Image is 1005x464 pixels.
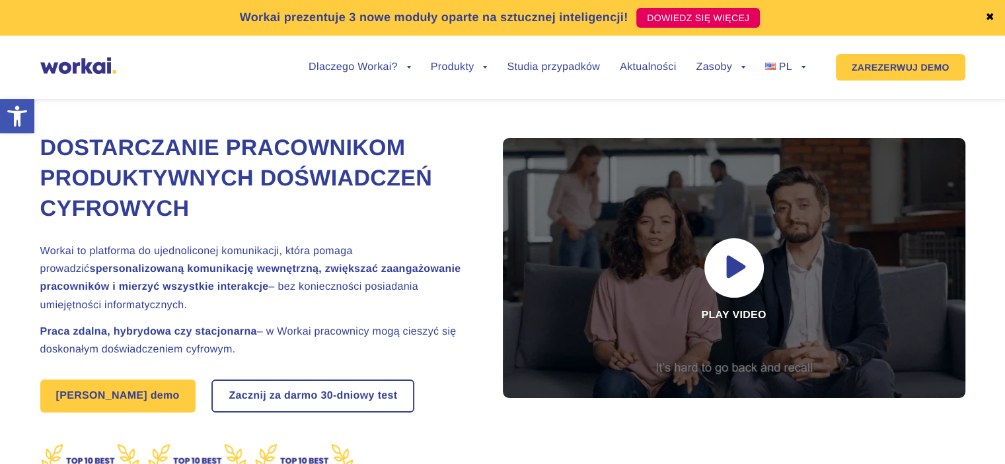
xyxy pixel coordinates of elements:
font: Zacznij za darmo [229,390,317,401]
font: ✖ [985,12,994,23]
font: Workai prezentuje 3 nowe moduły oparte na sztucznej inteligencji! [240,11,628,24]
font: Praca zdalna, hybrydowa czy stacjonarna [40,326,257,337]
font: – bez konieczności posiadania umiejętności informatycznych. [40,281,418,310]
a: Aktualności [620,62,676,73]
font: Dlaczego Workai? [309,61,398,73]
div: Odtwórz wideo [503,138,965,398]
font: 30-dniowy [320,390,374,401]
font: Zasoby [696,61,731,73]
font: – w Workai pracownicy mogą cieszyć się doskonałym doświadczeniem cyfrowym. [40,326,457,355]
a: DOWIEDZ SIĘ WIĘCEJ [636,8,760,28]
a: ✖ [985,13,994,23]
font: Workai to platforma do ujednoliconej komunikacji, która pomaga prowadzić [40,246,353,275]
a: Studia przypadków [507,62,600,73]
font: ZAREZERWUJ DEMO [852,62,949,73]
a: [PERSON_NAME] demo [40,380,196,413]
font: Dostarczanie pracownikom produktywnych doświadczeń cyfrowych [40,135,433,221]
font: Aktualności [620,61,676,73]
font: Studia przypadków [507,61,600,73]
a: ZAREZERWUJ DEMO [836,54,965,81]
font: spersonalizowaną komunikację wewnętrzną, zwiększać zaangażowanie pracowników i mierzyć wszystkie ... [40,263,461,292]
font: Produkty [431,61,474,73]
font: PL [779,61,792,73]
font: [PERSON_NAME] demo [56,390,180,401]
font: test [378,390,398,401]
a: Produkty [431,62,488,73]
font: DOWIEDZ SIĘ WIĘCEJ [647,13,749,23]
a: Zacznij za darmo30-dniowytest [213,381,413,411]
